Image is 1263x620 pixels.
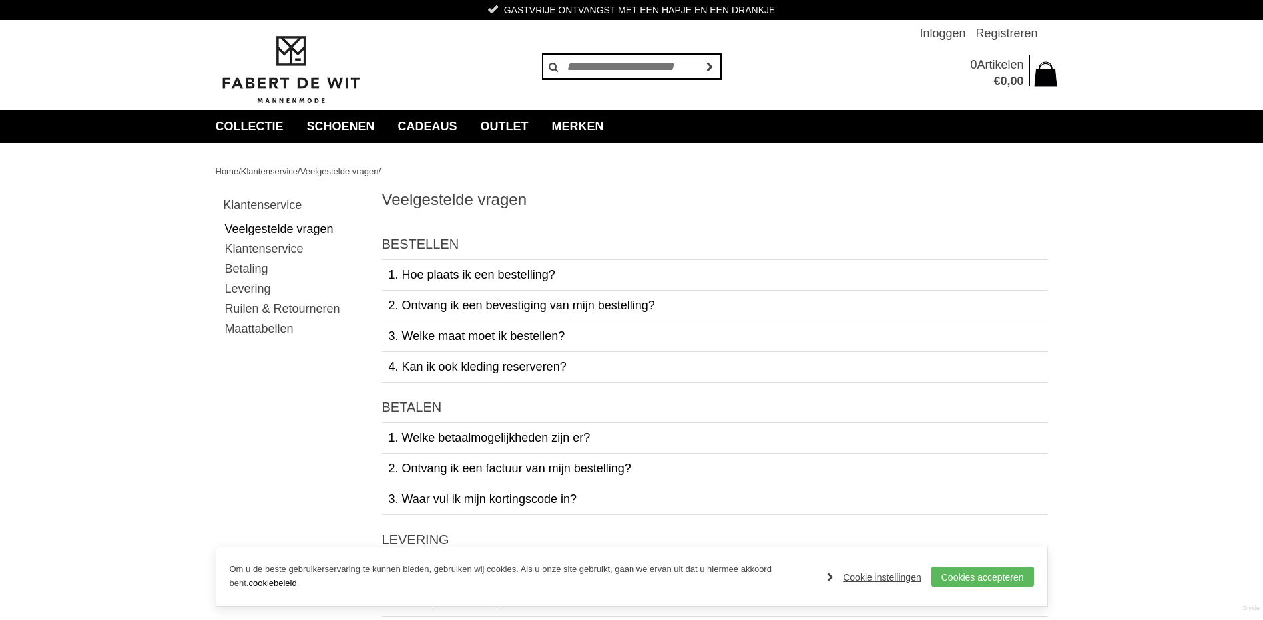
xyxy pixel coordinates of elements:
a: Divide [1243,600,1260,617]
a: 3. Waar vul ik mijn kortingscode in? [382,484,1048,514]
span: Artikelen [977,58,1023,71]
a: Veelgestelde vragen [300,166,379,176]
span: 0 [970,58,977,71]
span: 00 [1010,75,1023,88]
span: , [1007,75,1010,88]
a: Cookie instellingen [827,567,921,587]
h2: BESTELLEN [382,236,1048,253]
h2: BETALEN [382,399,1048,416]
a: 4. Kan ik ook kleding reserveren? [382,352,1048,382]
a: cookiebeleid [248,578,296,588]
img: Fabert de Wit [216,34,366,106]
a: Betaling [223,259,364,279]
a: Inloggen [919,20,965,47]
h2: LEVERING [382,532,1048,548]
a: Klantenservice [223,239,364,259]
a: Klantenservice [241,166,298,176]
a: Veelgestelde vragen [223,219,364,239]
h3: Klantenservice [223,198,364,212]
a: Merken [542,110,614,143]
a: Outlet [471,110,539,143]
a: Levering [223,279,364,299]
a: 2. Ontvang ik een factuur van mijn bestelling? [382,454,1048,484]
a: 3. Welke maat moet ik bestellen? [382,321,1048,351]
a: Cookies accepteren [931,567,1034,587]
p: Om u de beste gebruikerservaring te kunnen bieden, gebruiken wij cookies. Als u onze site gebruik... [230,563,814,591]
span: / [238,166,241,176]
span: / [379,166,381,176]
span: € [993,75,1000,88]
a: Maattabellen [223,319,364,339]
a: Ruilen & Retourneren [223,299,364,319]
span: / [298,166,300,176]
a: Home [216,166,239,176]
a: 1. Welke betaalmogelijkheden zijn er? [382,423,1048,453]
h1: Veelgestelde vragen [382,190,1048,210]
a: 1. Hoe plaats ik een bestelling? [382,260,1048,290]
a: 2. Ontvang ik een bevestiging van mijn bestelling? [382,291,1048,321]
a: collectie [206,110,294,143]
span: 0 [1000,75,1007,88]
a: Schoenen [297,110,385,143]
a: Cadeaus [388,110,467,143]
a: Registreren [975,20,1037,47]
